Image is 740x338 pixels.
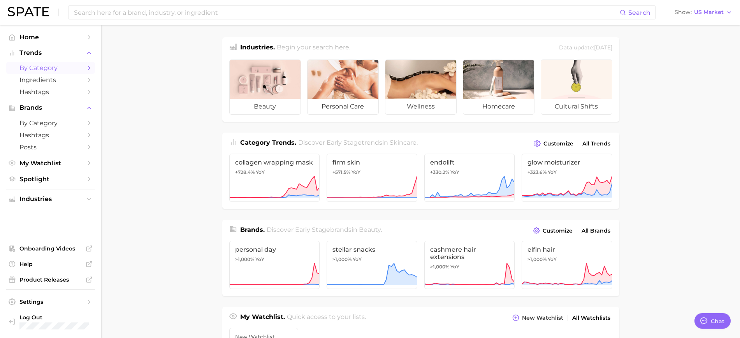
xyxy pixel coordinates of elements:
a: Help [6,258,95,270]
span: Product Releases [19,276,82,283]
a: Home [6,31,95,43]
a: wellness [385,60,457,115]
a: homecare [463,60,534,115]
span: beauty [230,99,301,114]
span: +571.5% [332,169,350,175]
h1: Industries. [240,43,275,53]
span: Brands [19,104,82,111]
span: by Category [19,64,82,72]
a: cultural shifts [541,60,612,115]
span: Spotlight [19,175,82,183]
span: All Trends [582,140,610,147]
span: glow moisturizer [527,159,606,166]
a: All Watchlists [570,313,612,323]
button: Industries [6,193,95,205]
span: homecare [463,99,534,114]
a: firm skin+571.5% YoY [327,154,417,202]
a: Posts [6,141,95,153]
span: >1,000% [235,256,254,262]
a: by Category [6,117,95,129]
span: >1,000% [332,256,352,262]
a: elfin hair>1,000% YoY [522,241,612,289]
span: collagen wrapping mask [235,159,314,166]
span: Hashtags [19,88,82,96]
span: Brands . [240,226,265,233]
a: glow moisturizer+323.6% YoY [522,154,612,202]
span: YoY [548,169,557,175]
img: SPATE [8,7,49,16]
span: Hashtags [19,131,82,139]
a: stellar snacks>1,000% YoY [327,241,417,289]
a: beauty [229,60,301,115]
span: Home [19,33,82,41]
span: +728.4% [235,169,255,175]
a: Hashtags [6,129,95,141]
h2: Quick access to your lists. [287,312,366,323]
a: All Trends [580,138,612,149]
span: YoY [352,169,360,175]
span: All Watchlists [572,315,610,321]
span: Customize [543,140,573,147]
button: New Watchlist [510,312,565,323]
a: Hashtags [6,86,95,98]
span: personal day [235,246,314,253]
span: YoY [450,264,459,270]
a: endolift+330.2% YoY [424,154,515,202]
a: Settings [6,296,95,308]
span: >1,000% [527,256,547,262]
span: by Category [19,119,82,127]
span: Discover Early Stage brands in . [267,226,382,233]
span: Ingredients [19,76,82,84]
span: >1,000% [430,264,449,270]
span: YoY [450,169,459,175]
span: New Watchlist [522,315,563,321]
span: Category Trends . [240,139,296,146]
a: Onboarding Videos [6,243,95,254]
a: Spotlight [6,173,95,185]
span: wellness [385,99,456,114]
span: Help [19,261,82,268]
a: personal day>1,000% YoY [229,241,320,289]
span: YoY [353,256,362,263]
span: stellar snacks [332,246,411,253]
span: endolift [430,159,509,166]
span: Customize [543,228,573,234]
span: firm skin [332,159,411,166]
a: My Watchlist [6,157,95,169]
a: personal care [307,60,379,115]
span: +323.6% [527,169,547,175]
button: ShowUS Market [673,7,734,18]
span: Onboarding Videos [19,245,82,252]
span: cashmere hair extensions [430,246,509,261]
span: US Market [694,10,724,14]
span: YoY [255,256,264,263]
span: beauty [359,226,381,233]
h2: Begin your search here. [277,43,350,53]
a: Ingredients [6,74,95,86]
button: Trends [6,47,95,59]
a: Product Releases [6,274,95,285]
span: +330.2% [430,169,449,175]
button: Brands [6,102,95,114]
span: elfin hair [527,246,606,253]
span: Settings [19,298,82,305]
span: personal care [308,99,378,114]
span: Discover Early Stage trends in . [298,139,418,146]
span: cultural shifts [541,99,612,114]
span: Search [628,9,650,16]
a: Log out. Currently logged in with e-mail kimberley2.gravenor@loreal.com. [6,312,95,332]
span: Trends [19,49,82,56]
input: Search here for a brand, industry, or ingredient [73,6,620,19]
span: YoY [256,169,265,175]
a: collagen wrapping mask+728.4% YoY [229,154,320,202]
a: All Brands [580,226,612,236]
a: cashmere hair extensions>1,000% YoY [424,241,515,289]
h1: My Watchlist. [240,312,285,323]
span: My Watchlist [19,159,82,167]
button: Customize [532,138,575,149]
span: YoY [548,256,557,263]
div: Data update: [DATE] [559,43,612,53]
button: Customize [531,225,574,236]
span: skincare [390,139,417,146]
span: Industries [19,196,82,203]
